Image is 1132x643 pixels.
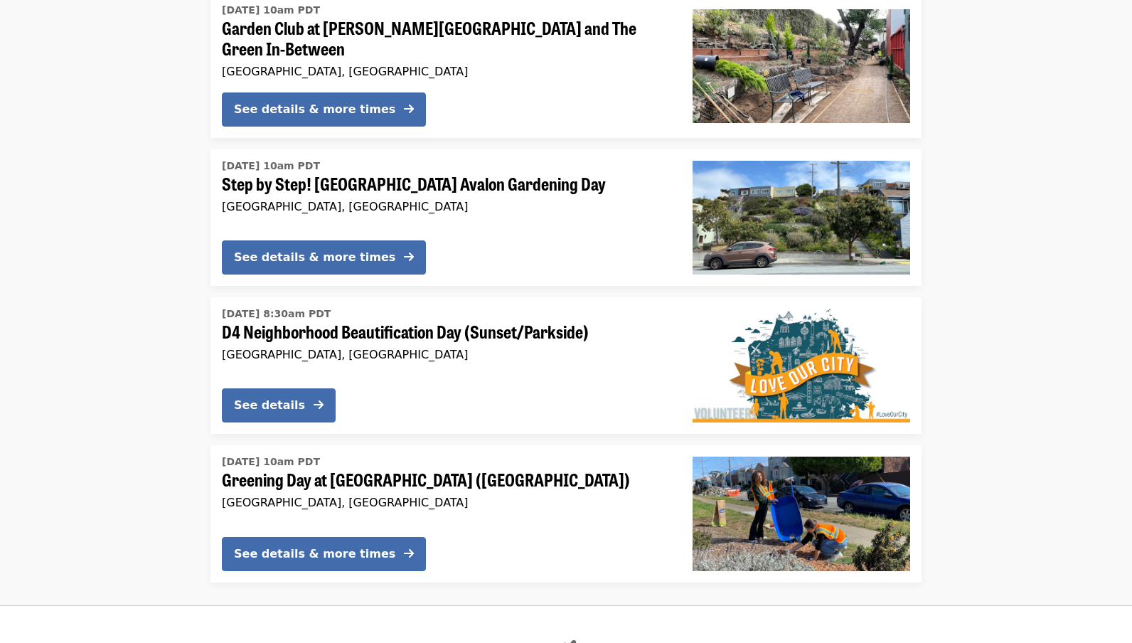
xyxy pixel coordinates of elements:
a: See details for "Greening Day at Sunset Blvd Gardens (36th Ave and Taraval)" [210,445,922,582]
img: Greening Day at Sunset Blvd Gardens (36th Ave and Taraval) organized by SF Public Works [693,457,910,570]
a: See details for "Step by Step! Athens Avalon Gardening Day" [210,149,922,286]
a: See details for "D4 Neighborhood Beautification Day (Sunset/Parkside)" [210,297,922,434]
div: [GEOGRAPHIC_DATA], [GEOGRAPHIC_DATA] [222,200,670,213]
i: arrow-right icon [404,547,414,560]
button: See details & more times [222,92,426,127]
i: arrow-right icon [404,250,414,264]
img: Garden Club at Burrows Pocket Park and The Green In-Between organized by SF Public Works [693,9,910,123]
button: See details & more times [222,240,426,275]
time: [DATE] 10am PDT [222,159,320,174]
div: [GEOGRAPHIC_DATA], [GEOGRAPHIC_DATA] [222,65,670,78]
div: See details [234,397,305,414]
time: [DATE] 10am PDT [222,455,320,469]
span: D4 Neighborhood Beautification Day (Sunset/Parkside) [222,321,670,342]
i: arrow-right icon [404,102,414,116]
div: [GEOGRAPHIC_DATA], [GEOGRAPHIC_DATA] [222,348,670,361]
span: Garden Club at [PERSON_NAME][GEOGRAPHIC_DATA] and The Green In-Between [222,18,670,59]
span: Step by Step! [GEOGRAPHIC_DATA] Avalon Gardening Day [222,174,670,194]
i: arrow-right icon [314,398,324,412]
time: [DATE] 10am PDT [222,3,320,18]
span: Greening Day at [GEOGRAPHIC_DATA] ([GEOGRAPHIC_DATA]) [222,469,670,490]
div: See details & more times [234,249,395,266]
div: [GEOGRAPHIC_DATA], [GEOGRAPHIC_DATA] [222,496,670,509]
button: See details [222,388,336,423]
img: Step by Step! Athens Avalon Gardening Day organized by SF Public Works [693,161,910,275]
div: See details & more times [234,546,395,563]
img: D4 Neighborhood Beautification Day (Sunset/Parkside) organized by SF Public Works [693,309,910,423]
button: See details & more times [222,537,426,571]
time: [DATE] 8:30am PDT [222,307,331,321]
div: See details & more times [234,101,395,118]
